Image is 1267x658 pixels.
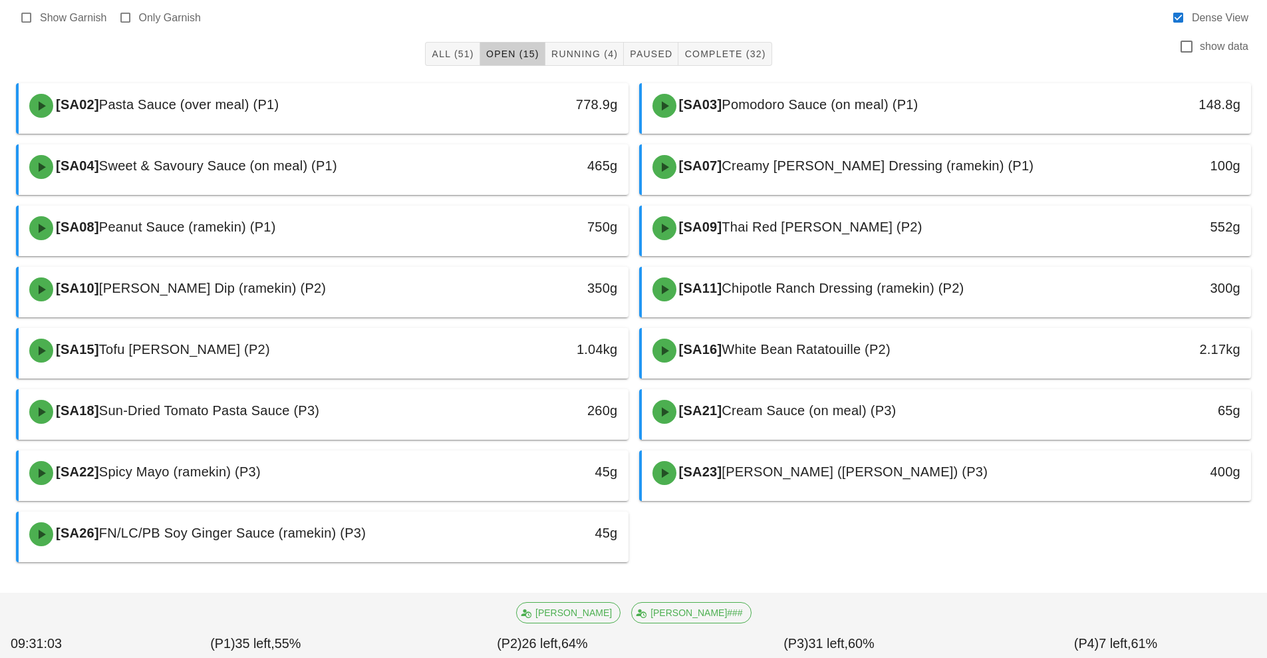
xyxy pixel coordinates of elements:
span: Sweet & Savoury Sauce (on meal) (P1) [99,158,337,173]
span: [PERSON_NAME] [525,603,612,623]
span: [SA18] [53,403,99,418]
div: 750g [482,216,617,238]
button: All (51) [425,42,480,66]
span: Sun-Dried Tomato Pasta Sauce (P3) [99,403,319,418]
span: Chipotle Ranch Dressing (ramekin) (P2) [722,281,964,295]
span: [SA26] [53,526,99,540]
span: Tofu [PERSON_NAME] (P2) [99,342,270,357]
span: [SA04] [53,158,99,173]
button: Running (4) [545,42,624,66]
div: (P1) 55% [112,631,399,657]
span: Pasta Sauce (over meal) (P1) [99,97,279,112]
span: [PERSON_NAME]### [640,603,743,623]
div: 09:31:03 [8,631,112,657]
div: 778.9g [482,94,617,115]
span: [PERSON_NAME] Dip (ramekin) (P2) [99,281,326,295]
div: 148.8g [1105,94,1240,115]
div: 465g [482,155,617,176]
span: Paused [629,49,672,59]
div: 45g [482,522,617,544]
span: Thai Red [PERSON_NAME] (P2) [722,220,922,234]
span: [PERSON_NAME] ([PERSON_NAME]) (P3) [722,464,988,479]
label: Show Garnish [40,11,107,25]
span: [SA16] [676,342,722,357]
div: 45g [482,461,617,482]
div: 2.17kg [1105,339,1240,360]
div: 350g [482,277,617,299]
span: FN/LC/PB Soy Ginger Sauce (ramekin) (P3) [99,526,366,540]
label: show data [1200,40,1248,53]
span: Pomodoro Sauce (on meal) (P1) [722,97,918,112]
span: Peanut Sauce (ramekin) (P1) [99,220,276,234]
div: 300g [1105,277,1240,299]
div: (P2) 64% [399,631,686,657]
span: 7 left, [1099,636,1131,651]
span: 31 left, [809,636,848,651]
span: Complete (32) [684,49,766,59]
div: 400g [1105,461,1240,482]
span: Creamy [PERSON_NAME] Dressing (ramekin) (P1) [722,158,1034,173]
span: [SA23] [676,464,722,479]
div: 100g [1105,155,1240,176]
span: Running (4) [551,49,618,59]
span: [SA22] [53,464,99,479]
span: [SA11] [676,281,722,295]
span: [SA03] [676,97,722,112]
span: All (51) [431,49,474,59]
div: 1.04kg [482,339,617,360]
div: 65g [1105,400,1240,421]
span: [SA02] [53,97,99,112]
button: Open (15) [480,42,545,66]
div: (P3) 60% [686,631,972,657]
span: 26 left, [522,636,561,651]
div: 552g [1105,216,1240,238]
span: Cream Sauce (on meal) (P3) [722,403,896,418]
div: (P4) 61% [972,631,1259,657]
span: [SA10] [53,281,99,295]
div: 260g [482,400,617,421]
span: [SA15] [53,342,99,357]
span: [SA09] [676,220,722,234]
span: 35 left, [235,636,274,651]
button: Complete (32) [678,42,772,66]
button: Paused [624,42,678,66]
span: [SA08] [53,220,99,234]
label: Only Garnish [139,11,201,25]
span: White Bean Ratatouille (P2) [722,342,891,357]
span: [SA21] [676,403,722,418]
label: Dense View [1192,11,1248,25]
span: [SA07] [676,158,722,173]
span: Open (15) [486,49,539,59]
span: Spicy Mayo (ramekin) (P3) [99,464,261,479]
